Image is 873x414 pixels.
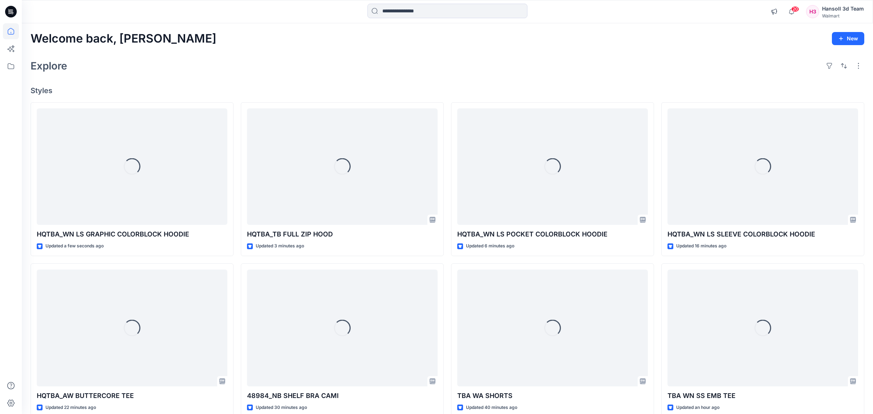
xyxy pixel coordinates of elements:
[45,242,104,250] p: Updated a few seconds ago
[45,404,96,411] p: Updated 22 minutes ago
[667,229,858,239] p: HQTBA_WN LS SLEEVE COLORBLOCK HOODIE
[247,391,438,401] p: 48984_NB SHELF BRA CAMI
[791,6,799,12] span: 20
[676,242,726,250] p: Updated 16 minutes ago
[457,229,648,239] p: HQTBA_WN LS POCKET COLORBLOCK HOODIE
[676,404,719,411] p: Updated an hour ago
[466,404,517,411] p: Updated 40 minutes ago
[256,404,307,411] p: Updated 30 minutes ago
[31,32,216,45] h2: Welcome back, [PERSON_NAME]
[256,242,304,250] p: Updated 3 minutes ago
[832,32,864,45] button: New
[667,391,858,401] p: TBA WN SS EMB TEE
[37,229,227,239] p: HQTBA_WN LS GRAPHIC COLORBLOCK HOODIE
[457,391,648,401] p: TBA WA SHORTS
[822,4,864,13] div: Hansoll 3d Team
[31,86,864,95] h4: Styles
[37,391,227,401] p: HQTBA_AW BUTTERCORE TEE
[466,242,514,250] p: Updated 6 minutes ago
[806,5,819,18] div: H3
[822,13,864,19] div: Walmart
[31,60,67,72] h2: Explore
[247,229,438,239] p: HQTBA_TB FULL ZIP HOOD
